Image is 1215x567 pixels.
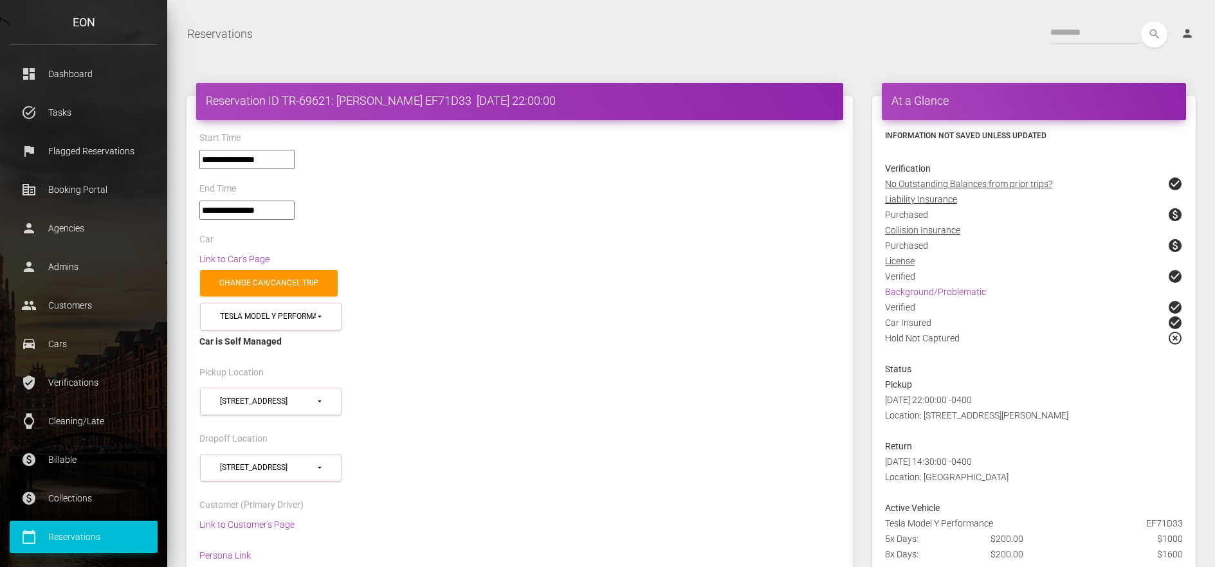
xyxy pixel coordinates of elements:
strong: Pickup [885,379,912,390]
button: search [1141,21,1167,48]
a: verified_user Verifications [10,366,158,399]
span: paid [1167,207,1183,222]
label: Customer (Primary Driver) [199,499,304,512]
div: $200.00 [981,546,1086,562]
span: check_circle [1167,300,1183,315]
a: Link to Customer's Page [199,519,295,530]
div: Tesla Model Y Performance (EF71D33 in 95148) [220,311,316,322]
a: Persona Link [199,550,251,561]
a: people Customers [10,289,158,321]
a: drive_eta Cars [10,328,158,360]
p: Dashboard [19,64,148,84]
a: person [1171,21,1205,47]
div: Car Insured [875,315,1192,330]
label: Pickup Location [199,366,264,379]
p: Admins [19,257,148,276]
div: Purchased [875,238,1192,253]
label: End Time [199,183,236,195]
label: Start Time [199,132,241,145]
div: 5x Days: [875,531,981,546]
h4: At a Glance [891,93,1176,109]
label: Dropoff Location [199,433,268,446]
p: Agencies [19,219,148,238]
u: Liability Insurance [885,194,957,204]
p: Reservations [19,527,148,546]
strong: Status [885,364,911,374]
span: check_circle [1167,315,1183,330]
label: Car [199,233,214,246]
a: Reservations [187,18,253,50]
div: Verified [875,269,1192,284]
u: Collision Insurance [885,225,960,235]
button: 3204 Corbal Court (95148) [200,454,342,482]
p: Billable [19,450,148,469]
p: Flagged Reservations [19,141,148,161]
a: person Admins [10,251,158,283]
a: flag Flagged Reservations [10,135,158,167]
span: [DATE] 22:00:00 -0400 Location: [STREET_ADDRESS][PERSON_NAME] [885,395,1068,420]
button: 3204 Corbal Court (95148) [200,388,342,415]
i: person [1181,27,1194,40]
strong: Verification [885,163,931,174]
span: highlight_off [1167,330,1183,346]
a: calendar_today Reservations [10,521,158,553]
div: 8x Days: [875,546,981,562]
a: task_alt Tasks [10,96,158,129]
div: $200.00 [981,531,1086,546]
button: Tesla Model Y Performance (EF71D33 in 95148) [200,303,342,330]
a: paid Billable [10,444,158,476]
strong: Active Vehicle [885,503,940,513]
strong: Return [885,441,912,451]
div: Tesla Model Y Performance [875,516,1192,531]
p: Verifications [19,373,148,392]
span: $1600 [1157,546,1183,562]
a: watch Cleaning/Late [10,405,158,437]
a: Background/Problematic [885,287,986,297]
div: Verified [875,300,1192,315]
div: Car is Self Managed [199,334,840,349]
p: Collections [19,489,148,508]
a: paid Collections [10,482,158,514]
p: Cars [19,334,148,354]
p: Cleaning/Late [19,411,148,431]
p: Booking Portal [19,180,148,199]
h4: Reservation ID TR-69621: [PERSON_NAME] EF71D33 [DATE] 22:00:00 [206,93,834,109]
span: check_circle [1167,176,1183,192]
span: check_circle [1167,269,1183,284]
span: $1000 [1157,531,1183,546]
div: [STREET_ADDRESS] [220,396,316,407]
u: License [885,256,915,266]
p: Customers [19,296,148,315]
div: Hold Not Captured [875,330,1192,361]
div: Purchased [875,207,1192,222]
div: [STREET_ADDRESS] [220,462,316,473]
p: Tasks [19,103,148,122]
a: dashboard Dashboard [10,58,158,90]
h6: Information not saved unless updated [885,130,1183,141]
span: paid [1167,238,1183,253]
span: [DATE] 14:30:00 -0400 Location: [GEOGRAPHIC_DATA] [885,456,1009,482]
a: Link to Car's Page [199,254,269,264]
a: Change car/cancel trip [200,270,338,296]
a: person Agencies [10,212,158,244]
u: No Outstanding Balances from prior trips? [885,179,1052,189]
a: corporate_fare Booking Portal [10,174,158,206]
span: EF71D33 [1146,516,1183,531]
